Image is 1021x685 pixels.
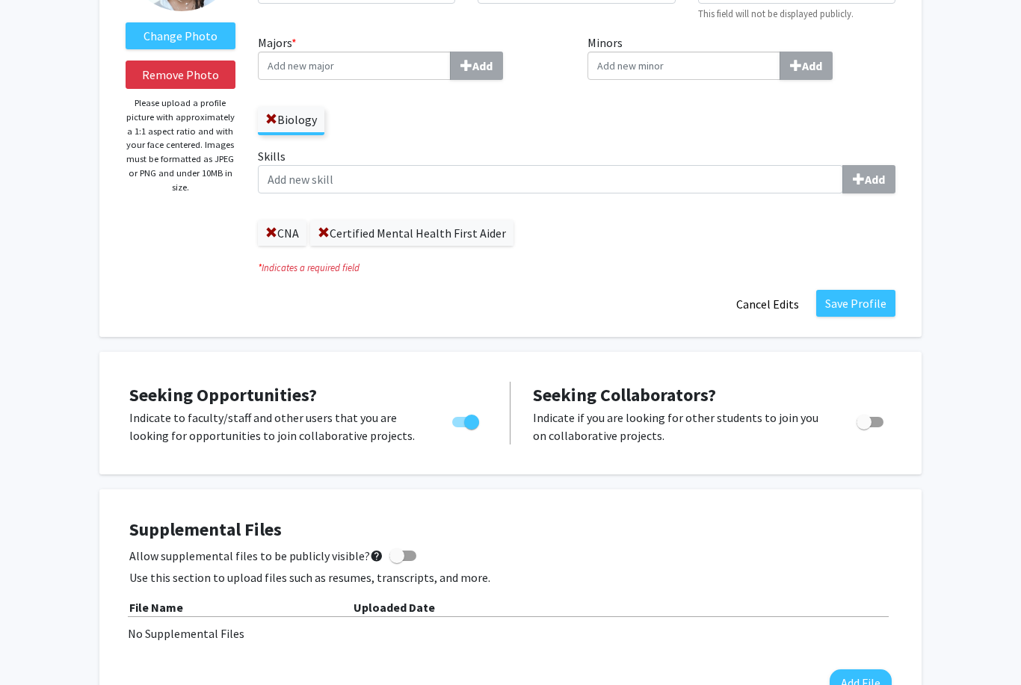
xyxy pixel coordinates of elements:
[258,220,306,246] label: CNA
[258,34,566,80] label: Majors
[126,61,235,89] button: Remove Photo
[446,409,487,431] div: Toggle
[370,547,383,565] mat-icon: help
[842,165,895,193] button: Skills
[258,261,895,275] i: Indicates a required field
[472,58,493,73] b: Add
[129,568,892,586] p: Use this section to upload files such as resumes, transcripts, and more.
[11,618,64,674] iframe: Chat
[126,22,235,49] label: ChangeProfile Picture
[865,172,885,187] b: Add
[533,409,828,444] p: Indicate if you are looking for other students to join you on collaborative projects.
[698,7,854,19] small: This field will not be displayed publicly.
[450,52,503,80] button: Majors*
[129,409,424,444] p: Indicate to faculty/staff and other users that you are looking for opportunities to join collabor...
[129,600,183,615] b: File Name
[129,519,892,541] h4: Supplemental Files
[851,409,892,431] div: Toggle
[816,290,895,317] button: Save Profile
[310,220,513,246] label: Certified Mental Health First Aider
[126,96,235,194] p: Please upload a profile picture with approximately a 1:1 aspect ratio and with your face centered...
[258,107,324,132] label: Biology
[258,147,895,193] label: Skills
[587,52,780,80] input: MinorsAdd
[258,52,451,80] input: Majors*Add
[129,547,383,565] span: Allow supplemental files to be publicly visible?
[258,165,843,193] input: SkillsAdd
[128,624,893,642] div: No Supplemental Files
[587,34,895,80] label: Minors
[354,600,435,615] b: Uploaded Date
[129,383,317,406] span: Seeking Opportunities?
[802,58,822,73] b: Add
[727,290,809,318] button: Cancel Edits
[533,383,716,406] span: Seeking Collaborators?
[780,52,833,80] button: Minors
